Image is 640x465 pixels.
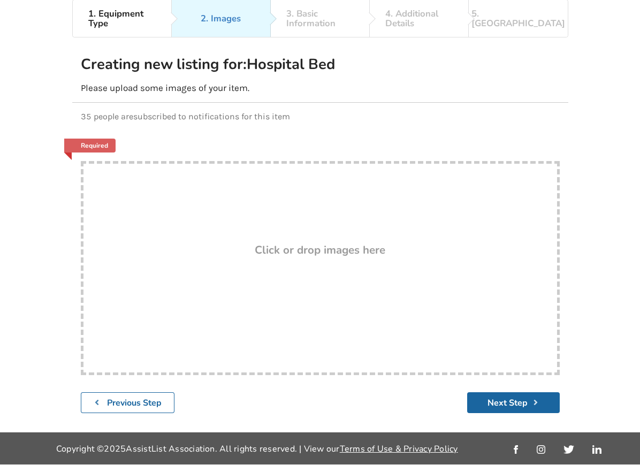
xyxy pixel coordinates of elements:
[81,112,560,122] p: 35 people are subscribed to notifications for this item
[592,446,601,454] img: linkedin_link
[563,446,574,454] img: twitter_link
[467,393,560,414] button: Next Step
[340,444,458,455] a: Terms of Use & Privacy Policy
[514,446,518,454] img: facebook_link
[81,56,370,74] h2: Creating new listing for: Hospital Bed
[81,83,560,94] p: Please upload some images of your item.
[81,393,175,414] button: Previous Step
[255,243,385,257] h3: Click or drop images here
[88,10,155,29] div: 1. Equipment Type
[201,14,241,24] div: 2. Images
[107,398,162,409] b: Previous Step
[64,139,116,153] a: Required
[537,446,545,454] img: instagram_link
